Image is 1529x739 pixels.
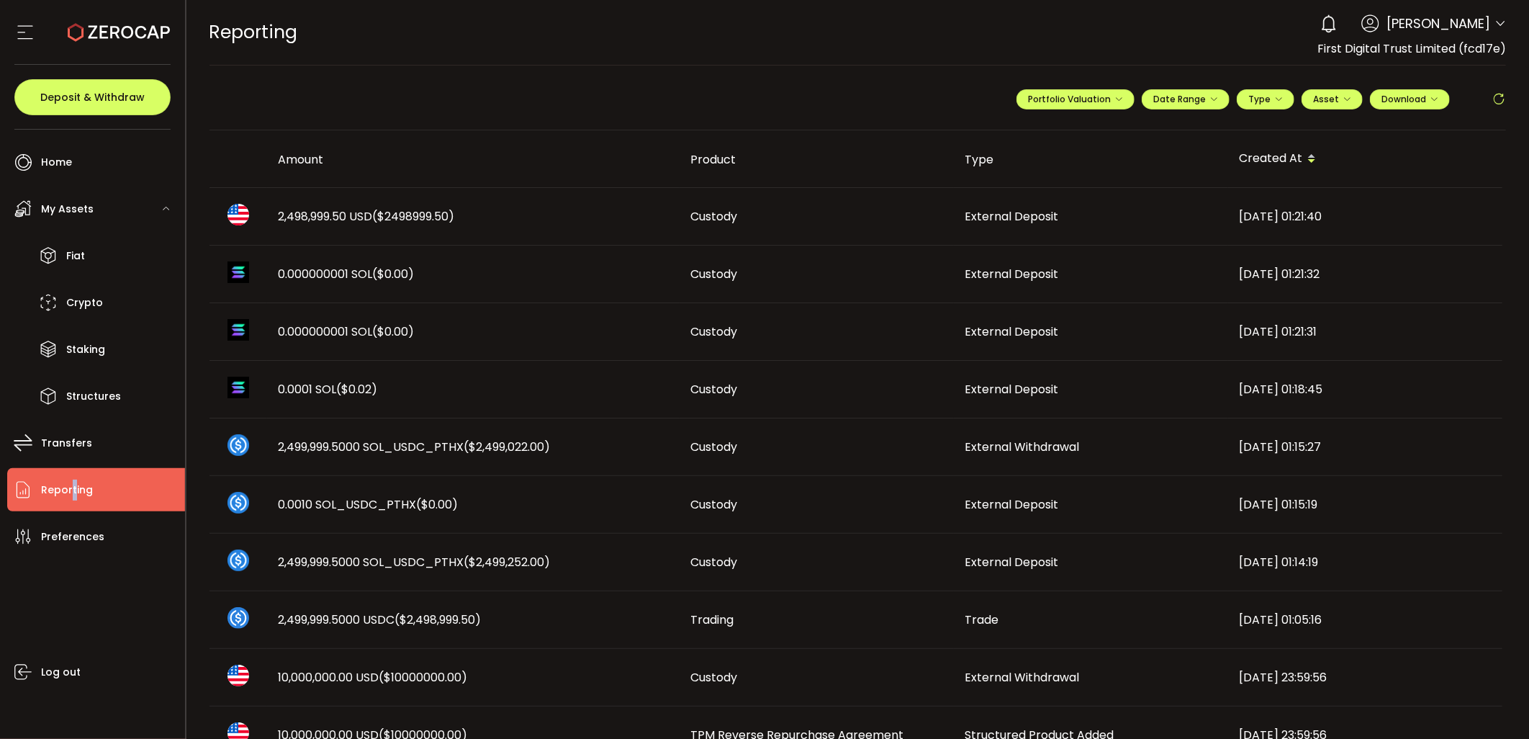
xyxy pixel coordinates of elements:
[1016,89,1135,109] button: Portfolio Valuation
[41,527,104,547] span: Preferences
[1228,208,1502,225] div: [DATE] 01:21:40
[1248,93,1283,105] span: Type
[691,266,738,282] span: Custody
[1381,93,1438,105] span: Download
[1228,669,1502,686] div: [DATE] 23:59:56
[965,612,999,628] span: Trade
[691,612,734,628] span: Trading
[691,381,738,398] span: Custody
[965,439,1080,455] span: External Withdrawal
[954,151,1228,168] div: Type
[66,292,103,313] span: Crypto
[965,266,1059,282] span: External Deposit
[227,204,249,225] img: usd_portfolio.svg
[373,266,415,282] span: ($0.00)
[279,439,551,455] span: 2,499,999.5000 SOL_USDC_PTHX
[41,152,72,173] span: Home
[279,266,415,282] span: 0.000000001 SOL
[965,381,1059,398] span: External Deposit
[227,377,249,398] img: sol_portfolio.png
[379,669,468,686] span: ($10000000.00)
[1228,496,1502,513] div: [DATE] 01:15:19
[691,496,738,513] span: Custody
[1386,14,1490,33] span: [PERSON_NAME]
[373,323,415,340] span: ($0.00)
[1228,381,1502,398] div: [DATE] 01:18:45
[1228,323,1502,340] div: [DATE] 01:21:31
[41,433,92,454] span: Transfers
[66,339,105,360] span: Staking
[965,323,1059,340] span: External Deposit
[691,554,738,570] span: Custody
[227,665,249,686] img: usd_portfolio.svg
[227,319,249,341] img: sol_portfolio.png
[66,386,121,407] span: Structures
[691,323,738,340] span: Custody
[227,607,249,629] img: usdc_portfolio.svg
[227,434,249,456] img: sol_usdc_pthx_portfolio.png
[373,208,455,225] span: ($2498999.50)
[279,554,551,570] span: 2,499,999.5000 SOL_USDC_PTHX
[965,669,1080,686] span: External Withdrawal
[1028,93,1123,105] span: Portfolio Valuation
[1228,554,1502,570] div: [DATE] 01:14:19
[227,492,249,514] img: sol_usdc_pthx_portfolio.png
[14,79,171,115] button: Deposit & Withdraw
[1153,93,1218,105] span: Date Range
[279,323,415,340] span: 0.000000001 SOL
[41,480,93,501] span: Reporting
[279,669,468,686] span: 10,000,000.00 USD
[209,19,298,45] span: Reporting
[1457,670,1529,739] iframe: Chat Widget
[279,496,459,513] span: 0.0010 SOL_USDC_PTHX
[691,208,738,225] span: Custody
[40,92,145,102] span: Deposit & Withdraw
[1237,89,1294,109] button: Type
[41,662,81,683] span: Log out
[1317,40,1506,57] span: First Digital Trust Limited (fcd17e)
[680,151,954,168] div: Product
[1228,612,1502,628] div: [DATE] 01:05:16
[417,496,459,513] span: ($0.00)
[227,261,249,283] img: sol_portfolio.png
[965,208,1059,225] span: External Deposit
[965,496,1059,513] span: External Deposit
[1313,93,1339,105] span: Asset
[1228,147,1502,171] div: Created At
[279,208,455,225] span: 2,498,999.50 USD
[227,550,249,571] img: sol_usdc_pthx_portfolio.png
[66,246,85,267] span: Fiat
[337,381,378,398] span: ($0.02)
[1228,266,1502,282] div: [DATE] 01:21:32
[41,199,94,220] span: My Assets
[965,554,1059,570] span: External Deposit
[464,439,551,455] span: ($2,499,022.00)
[279,612,482,628] span: 2,499,999.5000 USDC
[395,612,482,628] span: ($2,498,999.50)
[267,151,680,168] div: Amount
[279,381,378,398] span: 0.0001 SOL
[1370,89,1450,109] button: Download
[464,554,551,570] span: ($2,499,252.00)
[691,439,738,455] span: Custody
[1302,89,1363,109] button: Asset
[1228,439,1502,455] div: [DATE] 01:15:27
[691,669,738,686] span: Custody
[1142,89,1230,109] button: Date Range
